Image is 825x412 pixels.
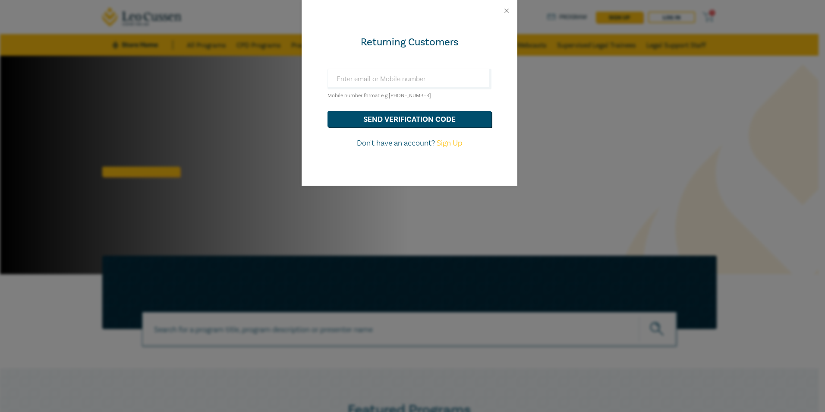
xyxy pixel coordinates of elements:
p: Don't have an account? [327,138,491,149]
a: Sign Up [437,138,462,148]
button: Close [503,7,510,15]
input: Enter email or Mobile number [327,69,491,89]
button: send verification code [327,111,491,127]
div: Returning Customers [327,35,491,49]
small: Mobile number format e.g [PHONE_NUMBER] [327,92,431,99]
